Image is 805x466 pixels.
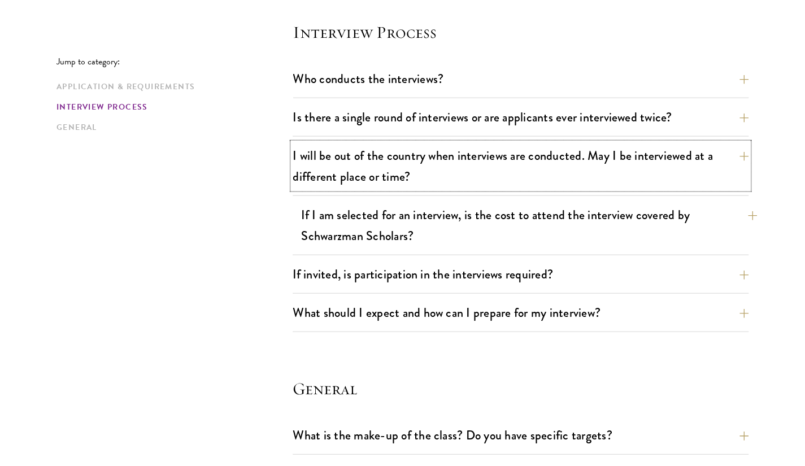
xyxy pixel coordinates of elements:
a: General [56,121,286,133]
a: Interview Process [56,101,286,113]
h4: General [293,377,749,400]
button: Who conducts the interviews? [293,66,749,92]
button: If I am selected for an interview, is the cost to attend the interview covered by Schwarzman Scho... [301,202,757,249]
p: Jump to category: [56,56,293,67]
button: What should I expect and how can I prepare for my interview? [293,300,749,325]
a: Application & Requirements [56,81,286,93]
button: What is the make-up of the class? Do you have specific targets? [293,423,749,448]
button: I will be out of the country when interviews are conducted. May I be interviewed at a different p... [293,143,749,189]
h4: Interview Process [293,21,749,43]
button: Is there a single round of interviews or are applicants ever interviewed twice? [293,104,749,130]
button: If invited, is participation in the interviews required? [293,262,749,287]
